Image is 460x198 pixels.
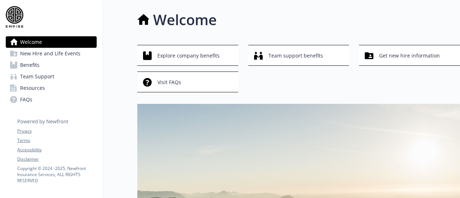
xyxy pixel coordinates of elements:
a: Benefits [6,59,97,71]
button: Explore company benefits [137,45,238,66]
h1: Welcome [153,9,217,31]
span: Get new hire information [379,49,440,63]
button: Team support benefits [248,45,349,66]
span: Welcome [20,36,42,48]
a: New Hire and Life Events [6,48,97,59]
p: Copyright © 2024 - 2025 , Newfront Insurance Services, ALL RIGHTS RESERVED [17,165,96,184]
span: Team Support [20,71,54,82]
a: Disclaimer [17,156,96,162]
span: New Hire and Life Events [20,48,80,59]
span: Team support benefits [268,49,323,63]
span: FAQs [20,94,32,105]
a: FAQs [6,94,97,105]
span: Benefits [20,59,40,71]
button: Get new hire information [359,45,460,66]
a: Terms [17,137,96,144]
button: Visit FAQs [137,72,238,92]
a: Accessibility [17,147,96,153]
span: Visit FAQs [157,75,181,89]
span: Explore company benefits [157,49,220,63]
a: Team Support [6,71,97,82]
a: Resources [6,82,97,94]
span: Resources [20,82,45,94]
a: Welcome [6,36,97,48]
a: Privacy [17,128,96,134]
